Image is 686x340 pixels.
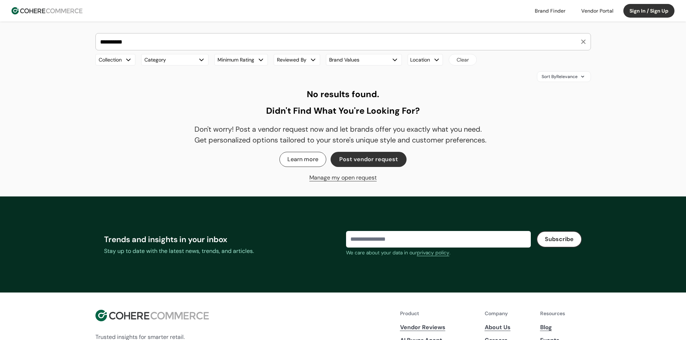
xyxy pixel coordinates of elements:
a: Vendor Reviews [400,323,477,332]
button: Clear [449,54,477,65]
button: Subscribe [537,231,582,248]
div: Manage my open request [309,173,377,182]
a: About Us [485,323,533,332]
p: Resources [540,310,591,317]
img: Cohere Logo [95,310,209,321]
span: Sort By Relevance [542,73,578,80]
a: Blog [540,323,591,332]
button: Learn more [279,152,326,167]
div: Stay up to date with the latest news, trends, and articles. [104,247,340,255]
button: Post vendor request [331,152,407,167]
p: Don't worry! Post a vendor request now and let brands offer you exactly what you need. Get person... [194,124,492,145]
p: Product [400,310,477,317]
a: Manage my open request [309,171,377,185]
button: Sign In / Sign Up [623,4,674,18]
p: Company [485,310,533,317]
span: We care about your data in our [346,249,417,256]
h3: Didn't Find What You're Looking For? [266,104,420,117]
a: Learn more [287,155,318,164]
span: . [449,249,450,256]
h3: No results found. [307,88,379,101]
a: privacy policy [417,249,449,257]
img: Cohere Logo [12,7,82,14]
div: Trends and insights in your inbox [104,234,340,245]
